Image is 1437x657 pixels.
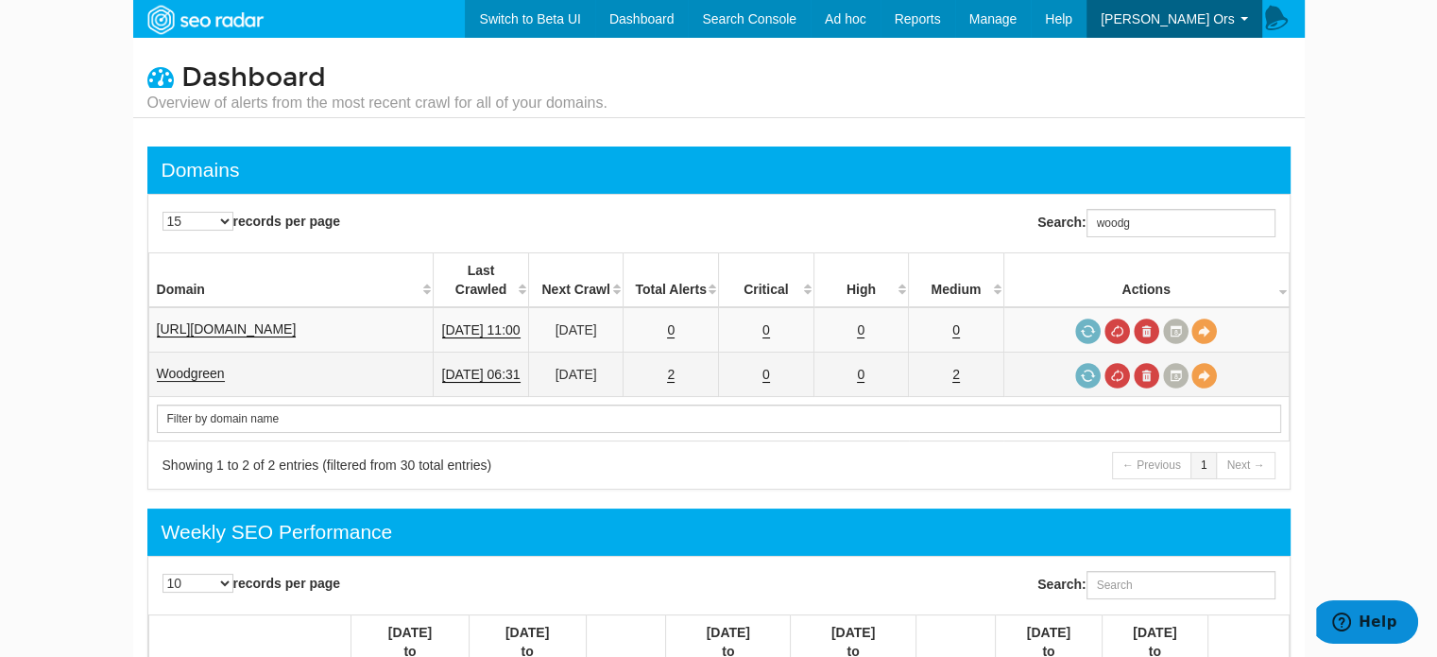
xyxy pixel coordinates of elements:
[702,11,796,26] span: Search Console
[825,11,866,26] span: Ad hoc
[1003,253,1289,308] th: Actions: activate to sort column ascending
[857,322,864,338] a: 0
[528,353,624,397] td: [DATE]
[1104,319,1130,344] a: Cancel in-progress audit
[528,253,624,308] th: Next Crawl: activate to sort column descending
[1104,363,1130,389] a: Cancel in-progress audit
[762,367,770,383] a: 0
[1216,452,1274,479] a: Next →
[157,405,1281,433] input: Search
[1134,363,1159,389] a: Delete most recent audit
[1037,209,1274,237] label: Search:
[442,367,521,383] a: [DATE] 06:31
[667,322,675,338] a: 0
[1086,209,1275,237] input: Search:
[162,518,393,546] div: Weekly SEO Performance
[969,11,1018,26] span: Manage
[813,253,909,308] th: High: activate to sort column descending
[1316,600,1418,648] iframe: Opens a widget where you can find more information
[157,321,297,337] a: [URL][DOMAIN_NAME]
[952,322,960,338] a: 0
[1045,11,1072,26] span: Help
[624,253,719,308] th: Total Alerts: activate to sort column descending
[952,367,960,383] a: 2
[147,93,607,113] small: Overview of alerts from the most recent crawl for all of your domains.
[1163,319,1189,344] a: Crawl History
[762,322,770,338] a: 0
[1037,571,1274,599] label: Search:
[434,253,529,308] th: Last Crawled: activate to sort column descending
[895,11,941,26] span: Reports
[148,253,434,308] th: Domain: activate to sort column ascending
[1086,571,1275,599] input: Search:
[140,3,270,37] img: SEORadar
[163,212,233,231] select: records per page
[163,574,341,593] label: records per page
[163,456,695,475] div: Showing 1 to 2 of 2 entries (filtered from 30 total entries)
[1134,319,1159,344] a: Delete most recent audit
[1191,319,1217,344] a: View Domain Overview
[163,212,341,231] label: records per page
[1112,452,1191,479] a: ← Previous
[181,61,326,94] span: Dashboard
[857,367,864,383] a: 0
[528,307,624,353] td: [DATE]
[909,253,1004,308] th: Medium: activate to sort column descending
[1101,11,1235,26] span: [PERSON_NAME] Ors
[1075,319,1101,344] a: Request a crawl
[1190,452,1218,479] a: 1
[162,156,240,184] div: Domains
[157,366,225,382] a: Woodgreen
[163,574,233,593] select: records per page
[442,322,521,338] a: [DATE] 11:00
[667,367,675,383] a: 2
[147,63,174,90] i: 
[1191,363,1217,389] a: View Domain Overview
[718,253,813,308] th: Critical: activate to sort column descending
[1075,363,1101,389] a: Request a crawl
[1163,363,1189,389] a: Crawl History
